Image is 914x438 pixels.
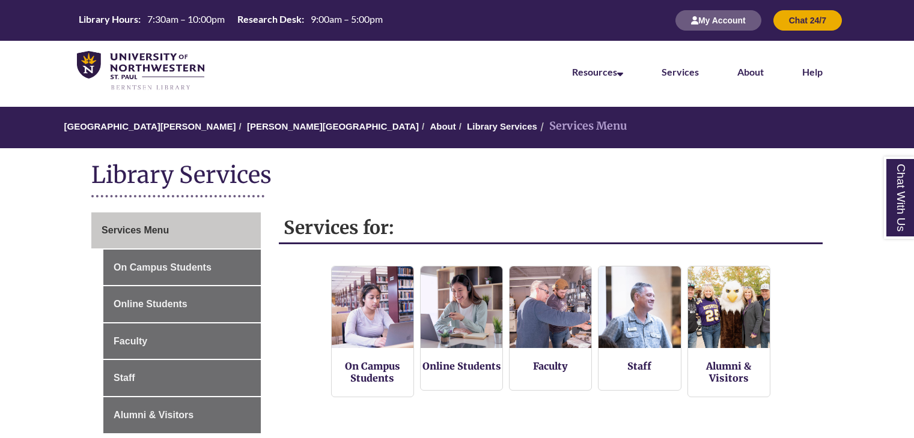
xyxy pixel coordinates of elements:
a: Chat 24/7 [773,15,842,25]
a: Staff [627,360,651,372]
a: Resources [572,66,623,77]
button: My Account [675,10,761,31]
a: About [430,121,455,131]
a: Alumni & Visitors [103,397,261,433]
button: Chat 24/7 [773,10,842,31]
img: Alumni and Visitors Services [688,266,770,348]
th: Library Hours: [74,13,142,26]
a: Help [802,66,823,77]
span: 9:00am – 5:00pm [311,13,383,25]
table: Hours Today [74,13,388,28]
a: About [737,66,764,77]
a: Services [662,66,699,77]
a: Faculty [533,360,568,372]
a: On Campus Students [345,360,400,384]
a: Hours Today [74,13,388,29]
a: [GEOGRAPHIC_DATA][PERSON_NAME] [64,121,236,131]
a: Online Students [103,286,261,322]
img: Faculty Resources [510,266,591,348]
div: Guide Page Menu [91,212,261,433]
h1: Library Services [91,160,823,192]
img: On Campus Students Services [332,266,413,348]
span: Services Menu [102,225,169,235]
img: Online Students Services [421,266,502,348]
img: Staff Services [599,266,680,348]
img: UNWSP Library Logo [77,51,204,91]
a: Online Students [422,360,501,372]
a: Services Menu [91,212,261,248]
h2: Services for: [279,212,823,244]
a: My Account [675,15,761,25]
li: Services Menu [537,118,627,135]
a: Alumni & Visitors [706,360,751,384]
a: [PERSON_NAME][GEOGRAPHIC_DATA] [247,121,419,131]
a: Faculty [103,323,261,359]
a: On Campus Students [103,250,261,286]
a: Staff [103,360,261,396]
th: Research Desk: [233,13,306,26]
a: Library Services [467,121,537,131]
span: 7:30am – 10:00pm [147,13,225,25]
